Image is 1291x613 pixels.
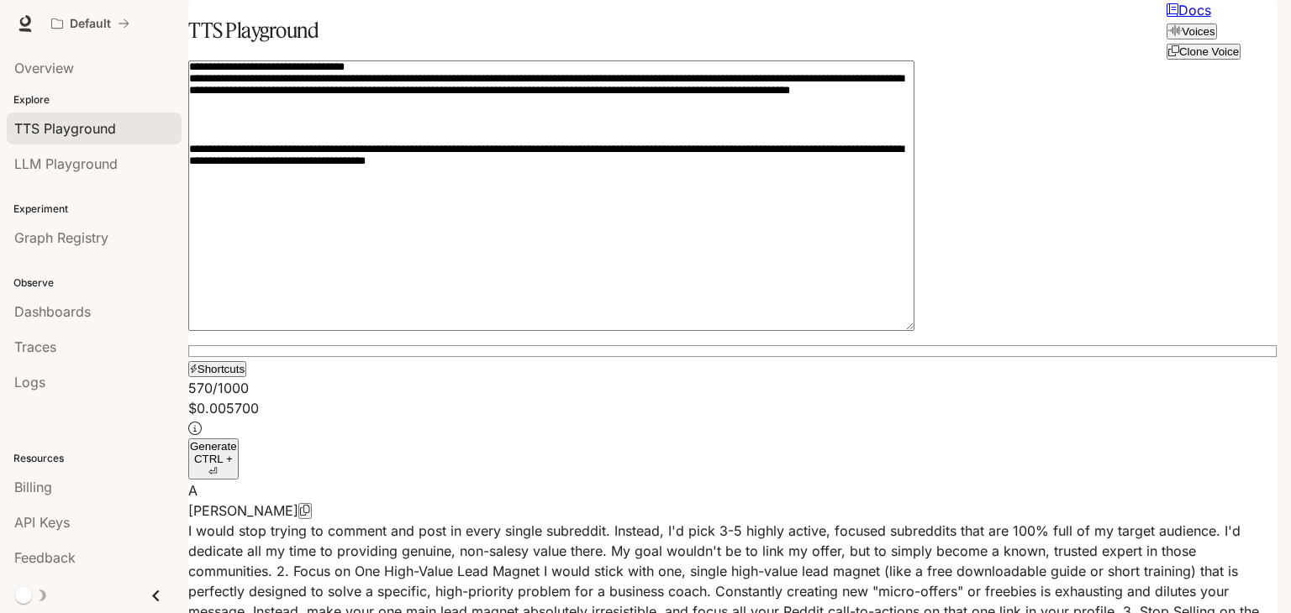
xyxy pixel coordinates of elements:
[1167,44,1241,60] button: Clone Voice
[188,500,298,521] p: [PERSON_NAME]
[190,453,237,465] p: CTRL +
[1167,24,1217,39] button: Voices
[188,378,1278,398] p: 570 / 1000
[298,503,312,519] button: Copy Voice ID
[1167,2,1211,18] a: Docs
[44,7,137,40] button: All workspaces
[188,438,239,479] button: GenerateCTRL +⏎
[190,453,237,478] p: ⏎
[188,398,1278,418] p: $ 0.005700
[188,361,246,377] button: Shortcuts
[188,480,1278,500] div: A
[188,13,319,47] h1: TTS Playground
[70,17,111,31] p: Default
